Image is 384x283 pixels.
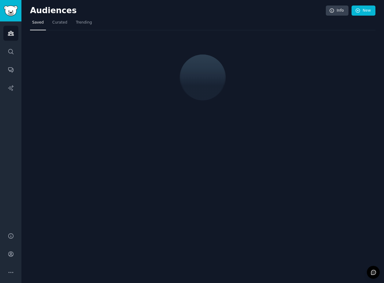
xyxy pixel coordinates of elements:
[30,18,46,30] a: Saved
[30,6,326,16] h2: Audiences
[4,6,18,16] img: GummySearch logo
[74,18,94,30] a: Trending
[50,18,70,30] a: Curated
[352,6,375,16] a: New
[76,20,92,25] span: Trending
[326,6,348,16] a: Info
[52,20,67,25] span: Curated
[32,20,44,25] span: Saved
